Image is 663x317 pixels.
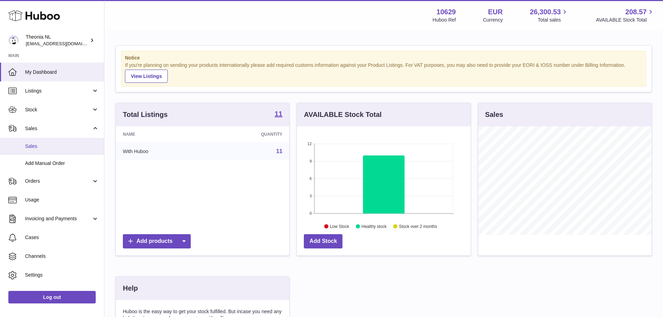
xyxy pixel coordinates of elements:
[25,69,99,76] span: My Dashboard
[275,110,282,117] strong: 11
[25,272,99,278] span: Settings
[125,55,642,61] strong: Notice
[207,126,289,142] th: Quantity
[596,17,655,23] span: AVAILABLE Stock Total
[362,224,387,229] text: Healthy stock
[26,41,102,46] span: [EMAIL_ADDRESS][DOMAIN_NAME]
[25,234,99,241] span: Cases
[304,234,342,248] a: Add Stock
[25,253,99,260] span: Channels
[123,284,138,293] h3: Help
[25,143,99,150] span: Sales
[530,7,569,23] a: 26,300.53 Total sales
[25,215,92,222] span: Invoicing and Payments
[275,110,282,119] a: 11
[8,35,19,46] img: info@wholesomegoods.eu
[596,7,655,23] a: 208.57 AVAILABLE Stock Total
[625,7,647,17] span: 208.57
[310,176,312,181] text: 6
[25,197,99,203] span: Usage
[26,34,88,47] div: Theonia NL
[308,142,312,146] text: 12
[538,17,569,23] span: Total sales
[310,211,312,215] text: 0
[436,7,456,17] strong: 10629
[485,110,503,119] h3: Sales
[25,106,92,113] span: Stock
[116,142,207,160] td: With Huboo
[116,126,207,142] th: Name
[125,70,168,83] a: View Listings
[123,234,191,248] a: Add products
[488,7,503,17] strong: EUR
[25,160,99,167] span: Add Manual Order
[123,110,168,119] h3: Total Listings
[330,224,349,229] text: Low Stock
[530,7,561,17] span: 26,300.53
[125,62,642,83] div: If you're planning on sending your products internationally please add required customs informati...
[399,224,437,229] text: Stock over 2 months
[304,110,381,119] h3: AVAILABLE Stock Total
[276,148,283,154] a: 11
[483,17,503,23] div: Currency
[433,17,456,23] div: Huboo Ref
[25,178,92,184] span: Orders
[8,291,96,303] a: Log out
[310,159,312,163] text: 9
[25,88,92,94] span: Listings
[25,125,92,132] span: Sales
[310,194,312,198] text: 3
